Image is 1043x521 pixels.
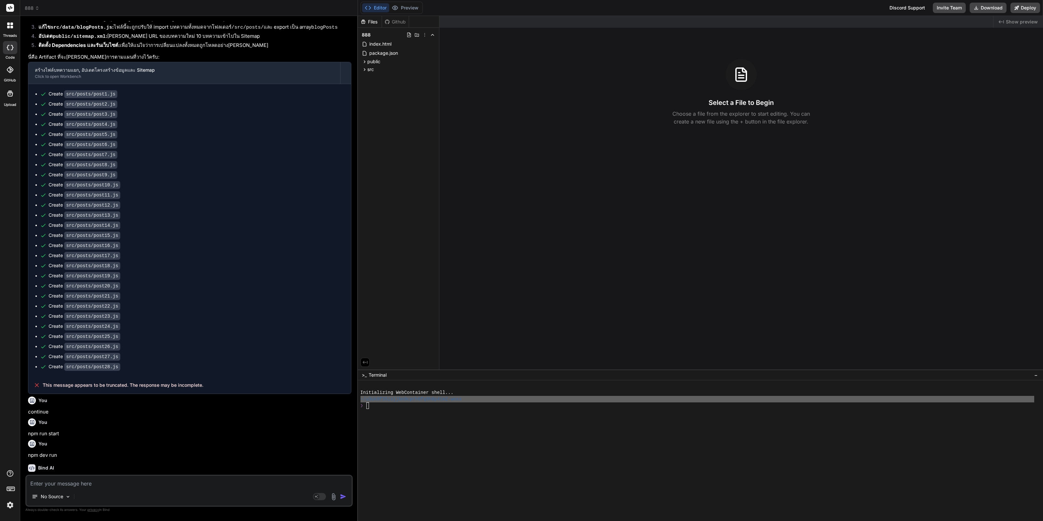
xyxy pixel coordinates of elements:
[49,232,120,239] div: Create
[35,67,334,73] div: สร้างไฟล์บทความแยก, อัปเดตโครงสร้างข้อมูลและ Sitemap
[49,293,120,299] div: Create
[49,151,117,158] div: Create
[49,242,120,249] div: Create
[49,202,120,209] div: Create
[369,40,392,48] span: index.html
[340,493,346,500] img: icon
[64,363,120,371] code: src/posts/post28.js
[49,181,120,188] div: Create
[25,507,353,513] p: Always double-check its answers. Your in Bind
[3,33,17,38] label: threads
[49,91,117,97] div: Create
[65,494,71,499] img: Pick Models
[231,25,264,30] code: /src/posts/
[311,25,338,30] code: blogPosts
[38,24,114,30] strong: แก้ไข :
[49,272,120,279] div: Create
[51,25,112,30] code: src/data/blogPosts.js
[64,211,120,219] code: src/posts/post13.js
[28,430,351,438] p: npm run start
[64,141,117,149] code: src/posts/post6.js
[64,282,120,290] code: src/posts/post20.js
[64,121,117,128] code: src/posts/post4.js
[49,303,120,310] div: Create
[367,66,374,73] span: src
[1034,372,1038,378] span: −
[369,372,387,378] span: Terminal
[38,33,107,39] strong: อัปเดต :
[389,3,421,12] button: Preview
[25,5,39,11] span: 888
[41,493,63,500] p: No Source
[369,49,399,57] span: package.json
[49,222,120,229] div: Create
[367,58,380,65] span: public
[709,98,774,107] h3: Select a File to Begin
[64,110,117,118] code: src/posts/post3.js
[53,34,106,39] code: public/sitemap.xml
[64,323,120,330] code: src/posts/post24.js
[49,343,120,350] div: Create
[28,62,340,84] button: สร้างไฟล์บทความแยก, อัปเดตโครงสร้างข้อมูลและ SitemapClick to open Workbench
[64,312,120,320] code: src/posts/post23.js
[64,181,120,189] code: src/posts/post10.js
[43,382,203,388] span: This message appears to be truncated. The response may be incomplete.
[49,141,117,148] div: Create
[28,452,351,459] p: npm dev run
[4,102,16,108] label: Upload
[49,121,117,128] div: Create
[362,3,389,12] button: Editor
[38,441,47,447] h6: You
[28,53,351,61] p: นี่คือ Artifact ที่จะ[PERSON_NAME]การตามแผนที่วางไว้ครับ:
[64,242,120,250] code: src/posts/post16.js
[64,191,120,199] code: src/posts/post11.js
[886,3,929,13] div: Discord Support
[5,499,16,511] img: settings
[49,353,120,360] div: Create
[64,333,120,340] code: src/posts/post25.js
[360,389,454,396] span: Initializing WebContainer shell...
[33,42,351,51] li: เพื่อให้แน่ใจว่าการเปลี่ยนแปลงทั้งหมดถูกโหลดอย่าง[PERSON_NAME]
[1010,3,1040,13] button: Deploy
[33,33,351,42] li: [PERSON_NAME] URL ของบทความใหม่ 10 บทความเข้าไปใน Sitemap
[64,292,120,300] code: src/posts/post21.js
[64,131,117,138] code: src/posts/post5.js
[33,23,351,33] li: ไฟล์นี้จะถูกปรับให้ import บทความทั้งหมดจากโฟลเดอร์ และ export เป็น array
[1006,19,1038,25] span: Show preview
[64,353,120,361] code: src/posts/post27.js
[49,171,117,178] div: Create
[49,282,120,289] div: Create
[49,131,117,138] div: Create
[49,212,120,219] div: Create
[49,192,120,198] div: Create
[64,100,117,108] code: src/posts/post2.js
[64,262,120,270] code: src/posts/post18.js
[358,19,382,25] div: Files
[38,397,47,404] h6: You
[64,171,117,179] code: src/posts/post9.js
[1033,370,1039,380] button: −
[4,78,16,83] label: GitHub
[362,372,367,378] span: >_
[87,508,99,512] span: privacy
[49,101,117,108] div: Create
[64,343,120,351] code: src/posts/post26.js
[38,42,120,48] strong: ติดตั้ง Dependencies และรันเว็บไซต์:
[668,110,814,125] p: Choose a file from the explorer to start editing. You can create a new file using the + button in...
[64,201,120,209] code: src/posts/post12.js
[64,252,120,260] code: src/posts/post17.js
[6,55,15,60] label: code
[49,323,120,330] div: Create
[330,493,337,500] img: attachment
[360,396,462,402] span: ~/u3uk0f35zsjjbn9cprh6fq9h0p4tm2-wnxx
[28,408,351,416] p: continue
[933,3,966,13] button: Invite Team
[362,32,371,38] span: 888
[382,19,409,25] div: Github
[35,74,334,79] div: Click to open Workbench
[49,161,117,168] div: Create
[38,465,54,471] h6: Bind AI
[64,151,117,159] code: src/posts/post7.js
[38,419,47,426] h6: You
[49,333,120,340] div: Create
